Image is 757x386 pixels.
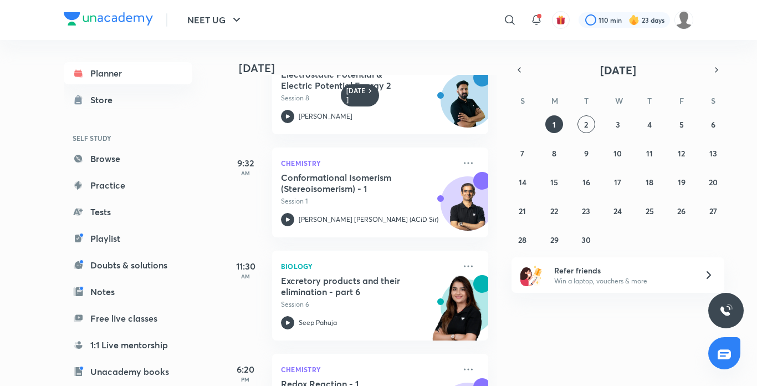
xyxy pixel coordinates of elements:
button: September 14, 2025 [514,173,531,191]
button: September 17, 2025 [609,173,627,191]
p: Session 8 [281,93,455,103]
button: September 30, 2025 [577,231,595,248]
button: September 26, 2025 [673,202,690,220]
button: September 12, 2025 [673,144,690,162]
a: Notes [64,281,192,303]
abbr: September 18, 2025 [646,177,653,187]
a: Playlist [64,227,192,250]
p: Seep Pahuja [299,318,337,328]
a: Tests [64,201,192,223]
abbr: September 13, 2025 [709,148,717,159]
h5: Conformational Isomerism (Stereoisomerism) - 1 [281,172,419,194]
button: September 19, 2025 [673,173,690,191]
button: September 11, 2025 [641,144,658,162]
button: September 7, 2025 [514,144,531,162]
span: [DATE] [600,63,636,78]
img: referral [520,264,543,286]
button: September 16, 2025 [577,173,595,191]
button: September 13, 2025 [704,144,722,162]
abbr: Monday [551,95,558,106]
abbr: September 5, 2025 [679,119,684,130]
abbr: September 11, 2025 [646,148,653,159]
button: September 10, 2025 [609,144,627,162]
button: September 6, 2025 [704,115,722,133]
button: September 18, 2025 [641,173,658,191]
abbr: September 30, 2025 [581,235,591,245]
abbr: September 16, 2025 [582,177,590,187]
p: Session 6 [281,299,455,309]
p: AM [223,170,268,176]
abbr: Saturday [711,95,715,106]
button: September 9, 2025 [577,144,595,162]
button: September 25, 2025 [641,202,658,220]
p: Chemistry [281,156,455,170]
h6: [DATE] [346,87,366,104]
button: September 15, 2025 [545,173,563,191]
h4: [DATE] [239,62,499,75]
button: September 1, 2025 [545,115,563,133]
img: avatar [556,15,566,25]
a: Practice [64,174,192,196]
button: September 2, 2025 [577,115,595,133]
p: [PERSON_NAME] [PERSON_NAME] (ACiD Sir) [299,215,438,225]
abbr: September 24, 2025 [613,206,622,216]
abbr: September 17, 2025 [614,177,621,187]
abbr: September 29, 2025 [550,235,559,245]
abbr: September 15, 2025 [550,177,558,187]
p: PM [223,376,268,383]
p: [PERSON_NAME] [299,111,352,121]
a: Company Logo [64,12,153,28]
img: Avatar [441,79,494,133]
a: Store [64,89,192,111]
button: September 22, 2025 [545,202,563,220]
div: Store [90,93,119,106]
abbr: September 10, 2025 [613,148,622,159]
abbr: September 12, 2025 [678,148,685,159]
a: Doubts & solutions [64,254,192,276]
p: Win a laptop, vouchers & more [554,276,690,286]
button: September 3, 2025 [609,115,627,133]
button: NEET UG [181,9,250,31]
abbr: September 1, 2025 [553,119,556,130]
p: Session 1 [281,196,455,206]
a: Browse [64,148,192,170]
abbr: September 23, 2025 [582,206,590,216]
a: Free live classes [64,307,192,329]
abbr: September 22, 2025 [550,206,558,216]
a: 1:1 Live mentorship [64,334,192,356]
img: ttu [719,304,733,317]
img: Avatar [441,182,494,236]
abbr: September 14, 2025 [519,177,526,187]
button: September 21, 2025 [514,202,531,220]
abbr: September 28, 2025 [518,235,526,245]
button: September 8, 2025 [545,144,563,162]
h6: SELF STUDY [64,129,192,148]
abbr: September 26, 2025 [677,206,686,216]
p: AM [223,273,268,280]
abbr: Friday [679,95,684,106]
a: Unacademy books [64,360,192,383]
img: streak [628,14,640,26]
button: September 5, 2025 [673,115,690,133]
p: Chemistry [281,363,455,376]
abbr: September 7, 2025 [520,148,524,159]
p: Biology [281,260,455,273]
h6: Refer friends [554,265,690,276]
abbr: September 19, 2025 [678,177,686,187]
button: September 4, 2025 [641,115,658,133]
h5: Excretory products and their elimination - part 6 [281,275,419,297]
abbr: September 2, 2025 [584,119,588,130]
h5: 6:20 [223,363,268,376]
abbr: September 27, 2025 [709,206,717,216]
h5: 9:32 [223,156,268,170]
img: unacademy [427,275,488,352]
abbr: September 25, 2025 [646,206,654,216]
abbr: Tuesday [584,95,589,106]
a: Planner [64,62,192,84]
abbr: September 8, 2025 [552,148,556,159]
h5: 11:30 [223,260,268,273]
button: September 27, 2025 [704,202,722,220]
abbr: September 3, 2025 [616,119,620,130]
abbr: Thursday [647,95,652,106]
abbr: September 20, 2025 [709,177,718,187]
